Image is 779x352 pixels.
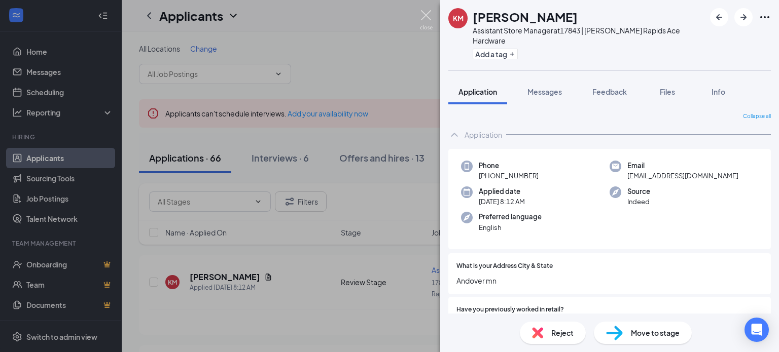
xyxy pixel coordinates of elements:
span: Messages [527,87,562,96]
span: Application [458,87,497,96]
span: Indeed [627,197,650,207]
span: Andover mn [456,275,763,286]
button: ArrowRight [734,8,753,26]
button: ArrowLeftNew [710,8,728,26]
span: Source [627,186,650,197]
span: Phone [479,161,539,171]
div: Assistant Store Manager at 17843 | [PERSON_NAME] Rapids Ace Hardware [473,25,705,46]
span: Preferred language [479,212,542,222]
span: [DATE] 8:12 AM [479,197,525,207]
span: Collapse all [743,112,771,121]
span: [PHONE_NUMBER] [479,171,539,181]
div: Application [465,130,502,140]
div: KM [453,13,464,23]
svg: ChevronUp [448,129,461,141]
h1: [PERSON_NAME] [473,8,578,25]
span: Applied date [479,186,525,197]
span: [EMAIL_ADDRESS][DOMAIN_NAME] [627,171,738,181]
span: Email [627,161,738,171]
svg: Plus [509,51,515,57]
svg: ArrowLeftNew [713,11,725,23]
span: Move to stage [631,327,680,338]
span: Feedback [592,87,627,96]
span: Have you previously worked in retail? [456,305,564,315]
div: Open Intercom Messenger [745,318,769,342]
span: Info [712,87,725,96]
svg: Ellipses [759,11,771,23]
span: English [479,222,542,232]
button: PlusAdd a tag [473,49,518,59]
span: Reject [551,327,574,338]
span: What is your Address City & State [456,261,553,271]
span: Files [660,87,675,96]
svg: ArrowRight [737,11,750,23]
